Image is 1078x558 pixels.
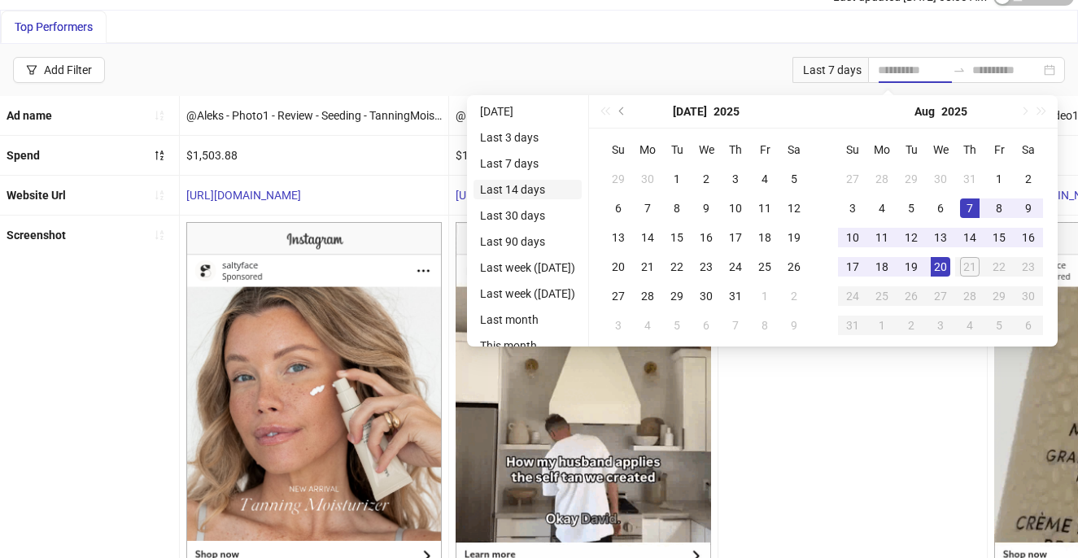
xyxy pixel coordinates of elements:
[953,63,966,76] span: swap-right
[872,257,892,277] div: 18
[960,169,980,189] div: 31
[667,169,687,189] div: 1
[662,164,692,194] td: 2025-07-01
[867,135,897,164] th: Mo
[721,281,750,311] td: 2025-07-31
[1019,228,1038,247] div: 16
[750,311,779,340] td: 2025-08-08
[613,95,631,128] button: Previous month (PageUp)
[604,252,633,281] td: 2025-07-20
[638,286,657,306] div: 28
[604,281,633,311] td: 2025-07-27
[154,150,165,161] span: sort-descending
[696,316,716,335] div: 6
[838,164,867,194] td: 2025-07-27
[750,135,779,164] th: Fr
[931,169,950,189] div: 30
[692,252,721,281] td: 2025-07-23
[784,286,804,306] div: 2
[872,228,892,247] div: 11
[633,164,662,194] td: 2025-06-30
[984,135,1014,164] th: Fr
[714,95,740,128] button: Choose a year
[726,169,745,189] div: 3
[901,169,921,189] div: 29
[984,194,1014,223] td: 2025-08-08
[872,169,892,189] div: 28
[838,252,867,281] td: 2025-08-17
[779,311,809,340] td: 2025-08-09
[609,286,628,306] div: 27
[955,164,984,194] td: 2025-07-31
[984,223,1014,252] td: 2025-08-15
[1014,164,1043,194] td: 2025-08-02
[901,257,921,277] div: 19
[931,198,950,218] div: 6
[474,180,582,199] li: Last 14 days
[474,284,582,303] li: Last week ([DATE])
[696,228,716,247] div: 16
[755,228,775,247] div: 18
[955,223,984,252] td: 2025-08-14
[726,198,745,218] div: 10
[154,190,165,201] span: sort-ascending
[474,336,582,355] li: This month
[638,198,657,218] div: 7
[186,189,301,202] a: [URL][DOMAIN_NAME]
[755,169,775,189] div: 4
[926,164,955,194] td: 2025-07-30
[638,228,657,247] div: 14
[633,252,662,281] td: 2025-07-21
[474,154,582,173] li: Last 7 days
[474,232,582,251] li: Last 90 days
[784,228,804,247] div: 19
[897,281,926,311] td: 2025-08-26
[989,286,1009,306] div: 29
[721,135,750,164] th: Th
[604,223,633,252] td: 2025-07-13
[953,63,966,76] span: to
[931,316,950,335] div: 3
[692,223,721,252] td: 2025-07-16
[843,169,862,189] div: 27
[755,286,775,306] div: 1
[960,286,980,306] div: 28
[784,316,804,335] div: 9
[931,257,950,277] div: 20
[779,194,809,223] td: 2025-07-12
[662,281,692,311] td: 2025-07-29
[984,281,1014,311] td: 2025-08-29
[872,286,892,306] div: 25
[960,198,980,218] div: 7
[696,257,716,277] div: 23
[721,311,750,340] td: 2025-08-07
[692,164,721,194] td: 2025-07-02
[662,311,692,340] td: 2025-08-05
[755,316,775,335] div: 8
[779,135,809,164] th: Sa
[1014,252,1043,281] td: 2025-08-23
[872,316,892,335] div: 1
[897,135,926,164] th: Tu
[926,223,955,252] td: 2025-08-13
[750,164,779,194] td: 2025-07-04
[989,228,1009,247] div: 15
[474,258,582,277] li: Last week ([DATE])
[1014,311,1043,340] td: 2025-09-06
[779,223,809,252] td: 2025-07-19
[662,223,692,252] td: 2025-07-15
[792,57,868,83] div: Last 7 days
[867,164,897,194] td: 2025-07-28
[633,223,662,252] td: 2025-07-14
[721,252,750,281] td: 2025-07-24
[926,194,955,223] td: 2025-08-06
[838,135,867,164] th: Su
[692,281,721,311] td: 2025-07-30
[931,228,950,247] div: 13
[989,198,1009,218] div: 8
[1019,286,1038,306] div: 30
[633,135,662,164] th: Mo
[941,95,967,128] button: Choose a year
[750,252,779,281] td: 2025-07-25
[604,135,633,164] th: Su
